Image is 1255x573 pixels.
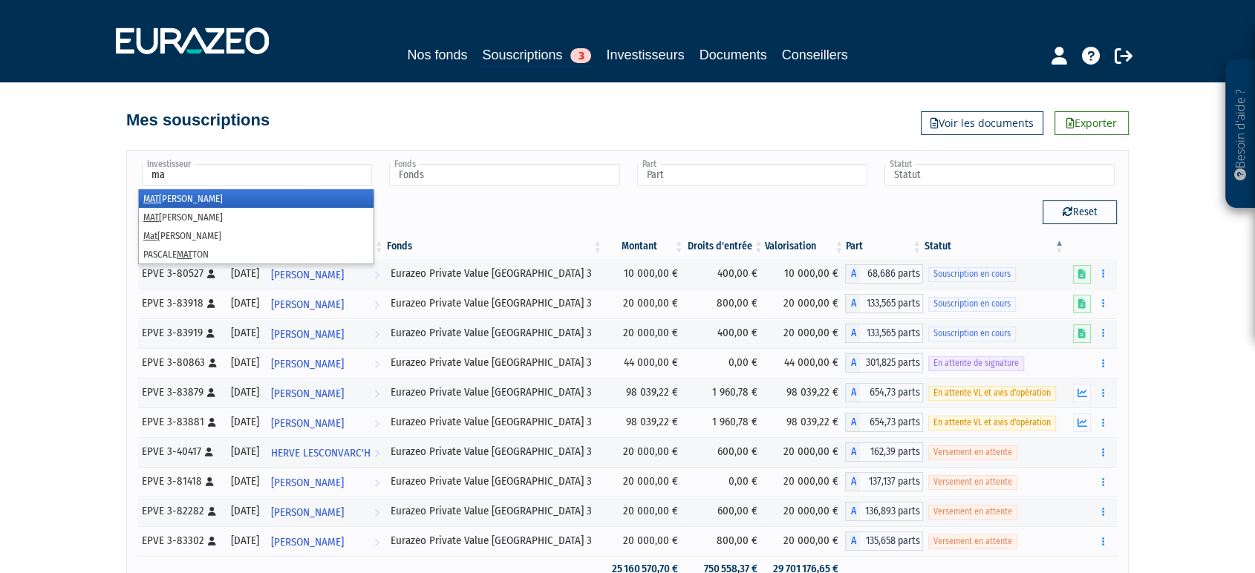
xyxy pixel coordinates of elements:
span: 68,686 parts [860,264,922,284]
span: [PERSON_NAME] [270,528,343,556]
i: Voir l'investisseur [374,469,379,497]
th: Montant: activer pour trier la colonne par ordre croissant [604,234,685,259]
i: [Français] Personne physique [208,507,216,516]
div: [DATE] [230,325,260,341]
div: A - Eurazeo Private Value Europe 3 [845,472,922,491]
span: Souscription en cours [928,267,1016,281]
span: 654,73 parts [860,413,922,432]
a: [PERSON_NAME] [264,289,385,318]
a: [PERSON_NAME] [264,407,385,437]
td: 20 000,00 € [604,526,685,556]
i: [Français] Personne physique [208,418,216,427]
td: 20 000,00 € [765,497,845,526]
div: [DATE] [230,355,260,370]
span: 133,565 parts [860,294,922,313]
div: EPVE 3-81418 [142,474,220,489]
td: 10 000,00 € [765,259,845,289]
em: MAT [143,193,159,204]
span: 137,137 parts [860,472,922,491]
td: 20 000,00 € [604,437,685,467]
a: [PERSON_NAME] [264,259,385,289]
td: 44 000,00 € [765,348,845,378]
div: A - Eurazeo Private Value Europe 3 [845,353,922,373]
div: EPVE 3-80527 [142,266,220,281]
div: Eurazeo Private Value [GEOGRAPHIC_DATA] 3 [391,384,599,400]
div: [DATE] [230,384,260,400]
span: 133,565 parts [860,324,922,343]
a: [PERSON_NAME] [264,467,385,497]
div: [DATE] [230,266,260,281]
i: Voir l'investisseur [374,261,379,289]
span: [PERSON_NAME] [270,350,343,378]
em: MAT [177,249,192,260]
a: Souscriptions3 [482,45,591,68]
td: 600,00 € [685,437,765,467]
a: [PERSON_NAME] [264,348,385,378]
td: 98 039,22 € [604,407,685,437]
span: 136,893 parts [860,502,922,521]
td: 20 000,00 € [765,318,845,348]
div: [DATE] [230,444,260,459]
span: A [845,472,860,491]
a: Conseillers [782,45,848,65]
td: 400,00 € [685,318,765,348]
li: [PERSON_NAME] [139,189,374,208]
td: 98 039,22 € [765,407,845,437]
a: Documents [700,45,767,65]
div: [DATE] [230,295,260,311]
th: Part: activer pour trier la colonne par ordre croissant [845,234,922,259]
i: [Français] Personne physique [207,388,215,397]
span: Souscription en cours [928,327,1016,341]
span: 135,658 parts [860,531,922,551]
div: A - Eurazeo Private Value Europe 3 [845,383,922,402]
td: 20 000,00 € [604,467,685,497]
span: 654,73 parts [860,383,922,402]
i: Voir l'investisseur [374,499,379,526]
div: [DATE] [230,503,260,519]
span: A [845,324,860,343]
a: Investisseurs [606,45,684,65]
span: A [845,413,860,432]
p: Besoin d'aide ? [1232,68,1249,201]
a: [PERSON_NAME] [264,378,385,407]
div: A - Eurazeo Private Value Europe 3 [845,531,922,551]
td: 20 000,00 € [765,526,845,556]
a: HERVE LESCONVARC'H [264,437,385,467]
div: [DATE] [230,533,260,549]
td: 20 000,00 € [604,318,685,348]
a: Nos fonds [407,45,467,65]
div: EPVE 3-83879 [142,384,220,400]
span: HERVE LESCONVARC'H [270,439,370,467]
td: 1 960,78 € [685,407,765,437]
td: 1 960,78 € [685,378,765,407]
span: 301,825 parts [860,353,922,373]
i: [Français] Personne physique [206,329,215,338]
a: Voir les documents [921,111,1043,135]
th: Statut : activer pour trier la colonne par ordre d&eacute;croissant [923,234,1066,259]
td: 20 000,00 € [765,467,845,497]
td: 20 000,00 € [604,497,685,526]
a: [PERSON_NAME] [264,497,385,526]
div: Eurazeo Private Value [GEOGRAPHIC_DATA] 3 [391,533,599,549]
i: Voir l'investisseur [374,439,379,467]
div: Eurazeo Private Value [GEOGRAPHIC_DATA] 3 [391,355,599,370]
li: [PERSON_NAME] [139,226,374,245]
div: A - Eurazeo Private Value Europe 3 [845,413,922,432]
div: Eurazeo Private Value [GEOGRAPHIC_DATA] 3 [391,444,599,459]
div: A - Eurazeo Private Value Europe 3 [845,294,922,313]
td: 800,00 € [685,526,765,556]
div: EPVE 3-83918 [142,295,220,311]
i: [Français] Personne physique [209,358,217,367]
button: Reset [1043,200,1117,224]
i: [Français] Personne physique [208,537,216,546]
div: [DATE] [230,414,260,430]
th: Valorisation: activer pour trier la colonne par ordre croissant [765,234,845,259]
li: PASCALE TON [139,245,374,263]
i: [Français] Personne physique [207,269,215,278]
i: Voir l'investisseur [374,291,379,318]
div: Eurazeo Private Value [GEOGRAPHIC_DATA] 3 [391,295,599,311]
div: Eurazeo Private Value [GEOGRAPHIC_DATA] 3 [391,325,599,341]
td: 800,00 € [685,289,765,318]
td: 44 000,00 € [604,348,685,378]
span: Versement en attente [928,475,1017,489]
